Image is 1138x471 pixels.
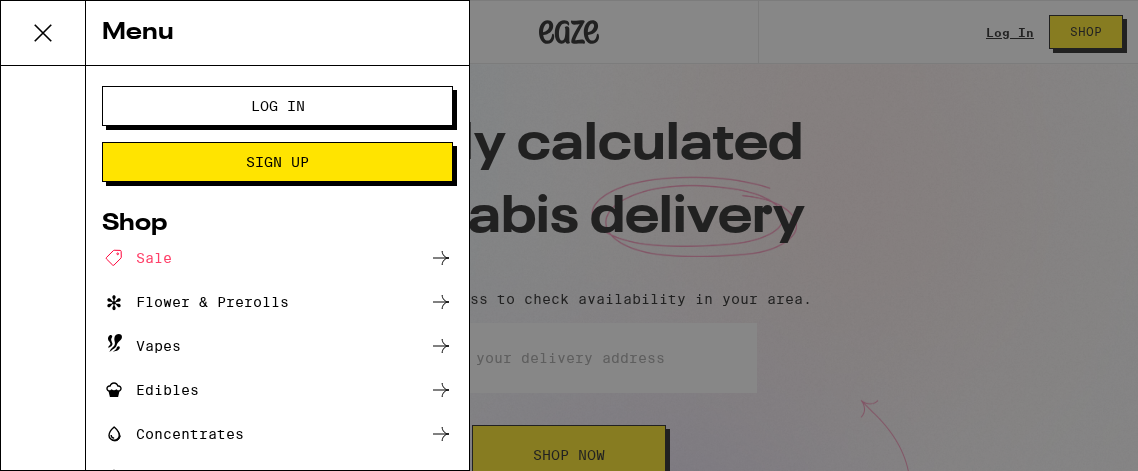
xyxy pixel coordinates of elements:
button: Sign Up [102,142,453,182]
span: Sign Up [246,155,309,169]
a: Sign Up [102,154,453,170]
a: Edibles [102,378,453,402]
div: Sale [102,246,172,270]
a: Log In [102,98,453,114]
a: Concentrates [102,422,453,446]
a: Vapes [102,334,453,358]
div: Menu [86,1,469,66]
div: Edibles [102,378,199,402]
div: Vapes [102,334,181,358]
div: Flower & Prerolls [102,290,289,314]
span: Log In [251,99,305,113]
a: Flower & Prerolls [102,290,453,314]
a: Sale [102,246,453,270]
button: Log In [102,86,453,126]
a: Shop [102,212,453,236]
div: Concentrates [102,422,244,446]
